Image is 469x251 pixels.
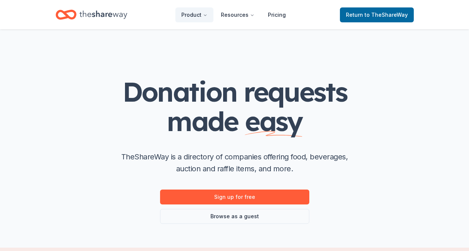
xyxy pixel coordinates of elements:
nav: Main [175,6,292,23]
a: Browse as a guest [160,209,309,224]
h1: Donation requests made [85,77,384,136]
a: Pricing [262,7,292,22]
span: Return [346,10,408,19]
button: Product [175,7,213,22]
a: Home [56,6,127,23]
span: easy [245,104,302,138]
button: Resources [215,7,260,22]
p: TheShareWay is a directory of companies offering food, beverages, auction and raffle items, and m... [115,151,354,175]
a: Sign up for free [160,190,309,204]
span: to TheShareWay [365,12,408,18]
a: Returnto TheShareWay [340,7,414,22]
